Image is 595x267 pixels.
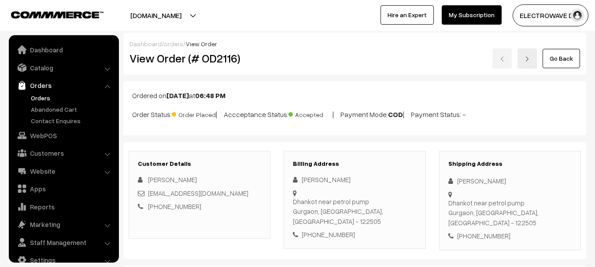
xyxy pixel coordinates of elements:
[11,42,116,58] a: Dashboard
[388,110,403,119] b: COD
[129,51,271,65] h2: View Order (# OD2116)
[525,56,530,62] img: right-arrow.png
[166,91,189,100] b: [DATE]
[513,4,588,26] button: ELECTROWAVE DE…
[11,11,103,18] img: COMMMERCE
[11,234,116,250] a: Staff Management
[448,231,572,241] div: [PHONE_NUMBER]
[293,230,416,240] div: [PHONE_NUMBER]
[11,60,116,76] a: Catalog
[100,4,212,26] button: [DOMAIN_NAME]
[293,160,416,168] h3: Billing Address
[148,176,197,183] span: [PERSON_NAME]
[442,5,502,25] a: My Subscription
[293,197,416,227] div: Dhankot near petrol pump Gurgaon, [GEOGRAPHIC_DATA], [GEOGRAPHIC_DATA] - 122505
[11,199,116,215] a: Reports
[11,9,88,19] a: COMMMERCE
[571,9,584,22] img: user
[288,108,333,119] span: Accepted
[11,77,116,93] a: Orders
[132,108,577,120] p: Order Status: | Accceptance Status: | Payment Mode: | Payment Status: -
[11,163,116,179] a: Website
[164,40,183,48] a: orders
[381,5,434,25] a: Hire an Expert
[138,160,261,168] h3: Customer Details
[448,176,572,186] div: [PERSON_NAME]
[29,116,116,125] a: Contact Enquires
[148,189,248,197] a: [EMAIL_ADDRESS][DOMAIN_NAME]
[448,198,572,228] div: Dhankot near petrol pump Gurgaon, [GEOGRAPHIC_DATA], [GEOGRAPHIC_DATA] - 122505
[172,108,216,119] span: Order Placed
[11,128,116,143] a: WebPOS
[132,90,577,101] p: Ordered on at
[11,181,116,197] a: Apps
[195,91,225,100] b: 06:48 PM
[11,145,116,161] a: Customers
[129,39,580,48] div: / /
[29,93,116,102] a: Orders
[543,49,580,68] a: Go Back
[186,40,217,48] span: View Order
[293,175,416,185] div: [PERSON_NAME]
[129,40,162,48] a: Dashboard
[11,216,116,232] a: Marketing
[29,105,116,114] a: Abandoned Cart
[448,160,572,168] h3: Shipping Address
[148,202,201,210] a: [PHONE_NUMBER]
